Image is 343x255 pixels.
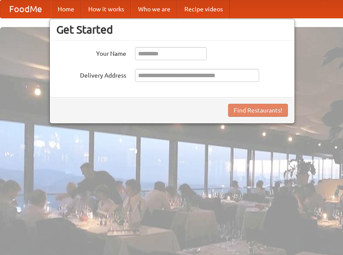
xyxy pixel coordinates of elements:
[0,0,51,18] a: FoodMe
[131,0,177,18] a: Who we are
[177,0,230,18] a: Recipe videos
[56,23,288,36] h3: Get Started
[228,104,288,117] button: Find Restaurants!
[56,69,126,80] label: Delivery Address
[51,0,81,18] a: Home
[81,0,131,18] a: How it works
[56,47,126,58] label: Your Name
